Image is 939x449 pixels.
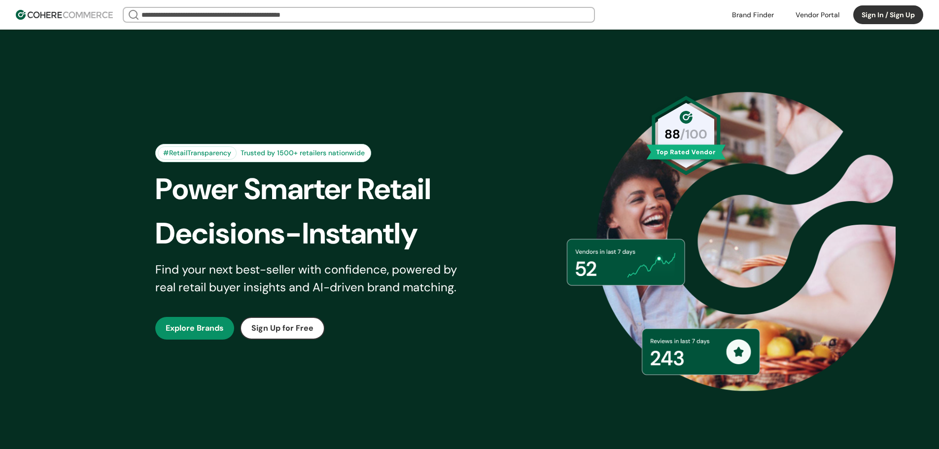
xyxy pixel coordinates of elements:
div: Find your next best-seller with confidence, powered by real retail buyer insights and AI-driven b... [155,261,470,296]
img: Cohere Logo [16,10,113,20]
div: #RetailTransparency [158,146,237,160]
div: Trusted by 1500+ retailers nationwide [237,148,369,158]
button: Sign In / Sign Up [853,5,923,24]
button: Sign Up for Free [240,317,325,340]
button: Explore Brands [155,317,234,340]
div: Decisions-Instantly [155,211,487,256]
div: Power Smarter Retail [155,167,487,211]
